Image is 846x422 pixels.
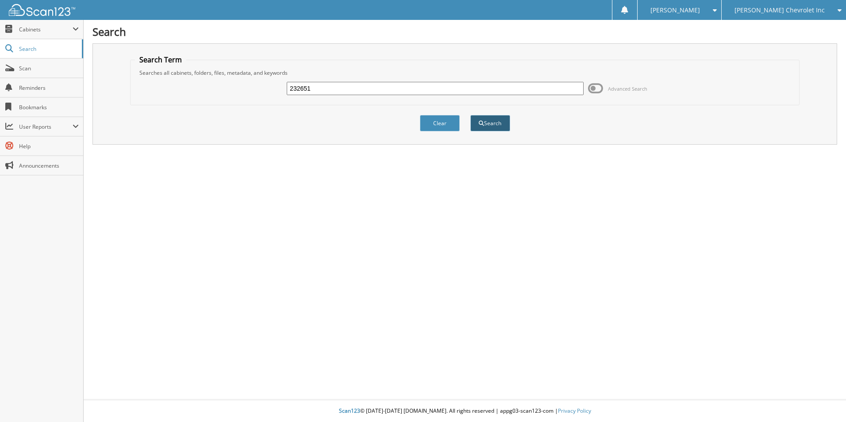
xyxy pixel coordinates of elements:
[339,407,360,414] span: Scan123
[420,115,460,131] button: Clear
[135,69,795,77] div: Searches all cabinets, folders, files, metadata, and keywords
[470,115,510,131] button: Search
[19,84,79,92] span: Reminders
[19,142,79,150] span: Help
[19,162,79,169] span: Announcements
[84,400,846,422] div: © [DATE]-[DATE] [DOMAIN_NAME]. All rights reserved | appg03-scan123-com |
[734,8,825,13] span: [PERSON_NAME] Chevrolet Inc
[19,123,73,130] span: User Reports
[650,8,700,13] span: [PERSON_NAME]
[19,26,73,33] span: Cabinets
[19,65,79,72] span: Scan
[802,380,846,422] iframe: Chat Widget
[558,407,591,414] a: Privacy Policy
[19,45,77,53] span: Search
[135,55,186,65] legend: Search Term
[19,104,79,111] span: Bookmarks
[9,4,75,16] img: scan123-logo-white.svg
[608,85,647,92] span: Advanced Search
[92,24,837,39] h1: Search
